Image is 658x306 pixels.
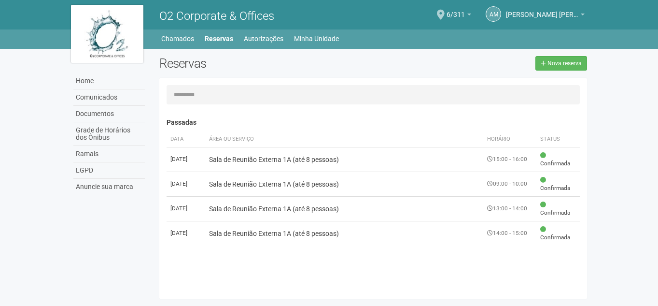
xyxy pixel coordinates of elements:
[540,151,576,168] span: Confirmada
[205,147,484,172] td: Sala de Reunião Externa 1A (até 8 pessoas)
[205,172,484,196] td: Sala de Reunião Externa 1A (até 8 pessoas)
[535,56,587,71] a: Nova reserva
[167,221,205,246] td: [DATE]
[506,12,585,20] a: [PERSON_NAME] [PERSON_NAME]
[71,5,143,63] img: logo.jpg
[483,131,536,147] th: Horário
[73,179,145,195] a: Anuncie sua marca
[73,106,145,122] a: Documentos
[205,221,484,246] td: Sala de Reunião Externa 1A (até 8 pessoas)
[540,176,576,192] span: Confirmada
[547,60,582,67] span: Nova reserva
[167,147,205,172] td: [DATE]
[167,119,580,126] h4: Passadas
[205,32,233,45] a: Reservas
[167,172,205,196] td: [DATE]
[244,32,283,45] a: Autorizações
[73,73,145,89] a: Home
[73,146,145,162] a: Ramais
[483,221,536,246] td: 14:00 - 15:00
[536,131,580,147] th: Status
[483,196,536,221] td: 13:00 - 14:00
[73,89,145,106] a: Comunicados
[486,6,501,22] a: AM
[447,1,465,18] span: 6/311
[294,32,339,45] a: Minha Unidade
[483,147,536,172] td: 15:00 - 16:00
[73,162,145,179] a: LGPD
[205,196,484,221] td: Sala de Reunião Externa 1A (até 8 pessoas)
[447,12,471,20] a: 6/311
[167,131,205,147] th: Data
[161,32,194,45] a: Chamados
[159,56,366,71] h2: Reservas
[167,196,205,221] td: [DATE]
[506,1,578,18] span: ADRIANA MACEDO DE SOUSA SIMÕES
[205,131,484,147] th: Área ou Serviço
[159,9,274,23] span: O2 Corporate & Offices
[73,122,145,146] a: Grade de Horários dos Ônibus
[540,225,576,242] span: Confirmada
[540,201,576,217] span: Confirmada
[483,172,536,196] td: 09:00 - 10:00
